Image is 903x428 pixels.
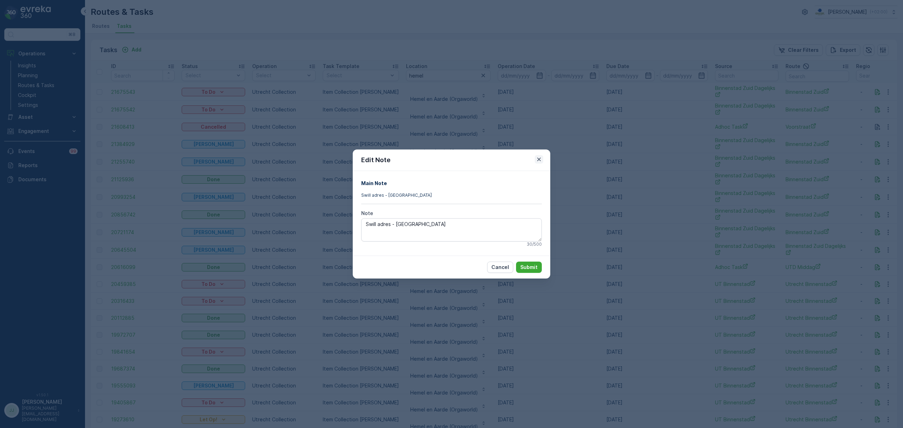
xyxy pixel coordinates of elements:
[361,210,373,216] label: Note
[520,264,538,271] p: Submit
[491,264,509,271] p: Cancel
[487,262,513,273] button: Cancel
[527,241,542,247] p: 30 / 500
[361,192,542,198] p: Swill adres - [GEOGRAPHIC_DATA]
[361,179,542,187] h4: Main Note
[361,155,390,165] p: Edit Note
[361,218,542,241] textarea: Swill adres - [GEOGRAPHIC_DATA]
[516,262,542,273] button: Submit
